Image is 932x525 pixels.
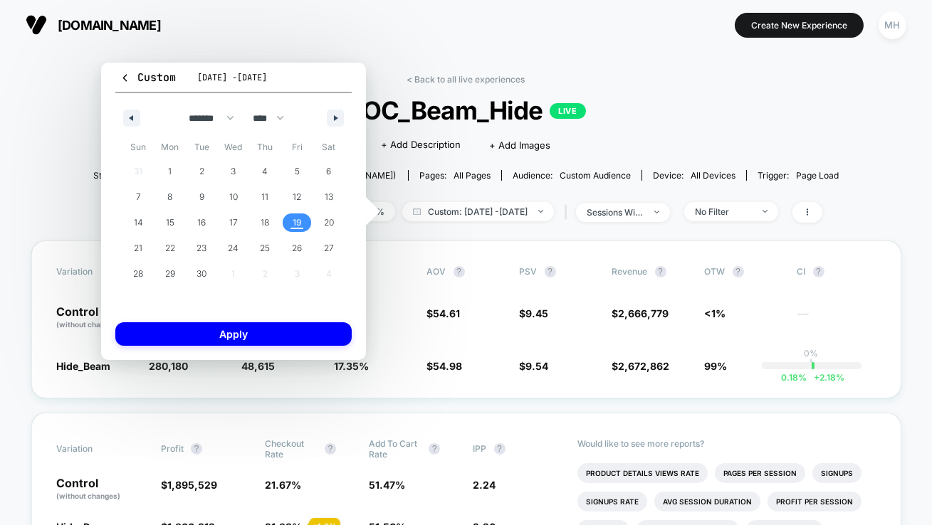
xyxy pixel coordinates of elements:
[874,11,911,40] button: MH
[186,235,218,261] button: 23
[427,307,461,319] span: $
[705,360,728,372] span: 99%
[249,159,281,184] button: 4
[490,139,551,151] span: + Add Images
[654,492,760,511] li: Avg Session Duration
[165,261,175,287] span: 29
[155,210,187,235] button: 15
[454,266,465,277] button: ?
[115,70,352,93] button: Custom[DATE] -[DATE]
[402,202,554,221] span: Custom: [DATE] - [DATE]
[186,159,218,184] button: 2
[293,184,301,210] span: 12
[249,235,281,261] button: 25
[161,443,184,454] span: Profit
[57,477,147,502] p: Control
[807,372,844,383] span: 2.18 %
[168,159,172,184] span: 1
[155,136,187,159] span: Mon
[293,210,302,235] span: 19
[695,206,752,217] div: No Filter
[520,266,538,277] span: PSV
[810,359,813,369] p: |
[324,210,334,235] span: 20
[619,307,669,319] span: 2,666,779
[130,95,802,125] span: POC_Beam_Hide
[513,170,631,181] div: Audience:
[407,74,525,85] a: < Back to all live experiences
[229,210,238,235] span: 17
[197,210,206,235] span: 16
[454,170,491,181] span: all pages
[136,184,141,210] span: 7
[735,13,864,38] button: Create New Experience
[249,136,281,159] span: Thu
[813,266,824,277] button: ?
[265,479,301,491] span: 21.67 %
[797,266,876,277] span: CI
[218,136,250,159] span: Wed
[120,70,176,85] span: Custom
[281,184,313,210] button: 12
[781,372,807,383] span: 0.18 %
[526,360,549,372] span: 9.54
[382,138,461,152] span: + Add Description
[197,261,206,287] span: 30
[587,207,644,218] div: sessions with impression
[612,360,670,372] span: $
[313,136,345,159] span: Sat
[545,266,556,277] button: ?
[538,210,543,213] img: end
[161,479,217,491] span: $
[155,261,187,287] button: 29
[550,103,585,119] p: LIVE
[313,159,345,184] button: 6
[427,266,446,277] span: AOV
[57,492,121,500] span: (without changes)
[324,235,334,261] span: 27
[249,210,281,235] button: 18
[218,184,250,210] button: 10
[413,208,421,215] img: calendar
[763,210,768,213] img: end
[21,14,165,36] button: [DOMAIN_NAME]
[249,184,281,210] button: 11
[218,159,250,184] button: 3
[281,235,313,261] button: 26
[796,170,839,181] span: Page Load
[805,348,819,359] p: 0%
[167,184,172,210] span: 8
[812,463,862,483] li: Signups
[715,463,805,483] li: Pages Per Session
[197,235,206,261] span: 23
[705,307,726,319] span: <1%
[199,159,204,184] span: 2
[281,136,313,159] span: Fri
[218,210,250,235] button: 17
[167,479,217,491] span: 1,895,529
[122,210,155,235] button: 14
[228,235,239,261] span: 24
[191,443,202,455] button: ?
[295,159,300,184] span: 5
[122,184,155,210] button: 7
[619,360,670,372] span: 2,672,862
[261,235,271,261] span: 25
[473,479,496,491] span: 2.24
[654,211,659,213] img: end
[265,438,318,460] span: Checkout Rate
[655,266,666,277] button: ?
[560,170,631,181] span: Custom Audience
[57,320,121,329] span: (without changes)
[879,11,906,39] div: MH
[577,438,876,449] p: Would like to see more reports?
[165,235,175,261] span: 22
[325,443,336,455] button: ?
[231,159,236,184] span: 3
[419,170,491,181] div: Pages:
[197,72,267,83] span: [DATE] - [DATE]
[292,235,302,261] span: 26
[229,184,238,210] span: 10
[186,136,218,159] span: Tue
[155,184,187,210] button: 8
